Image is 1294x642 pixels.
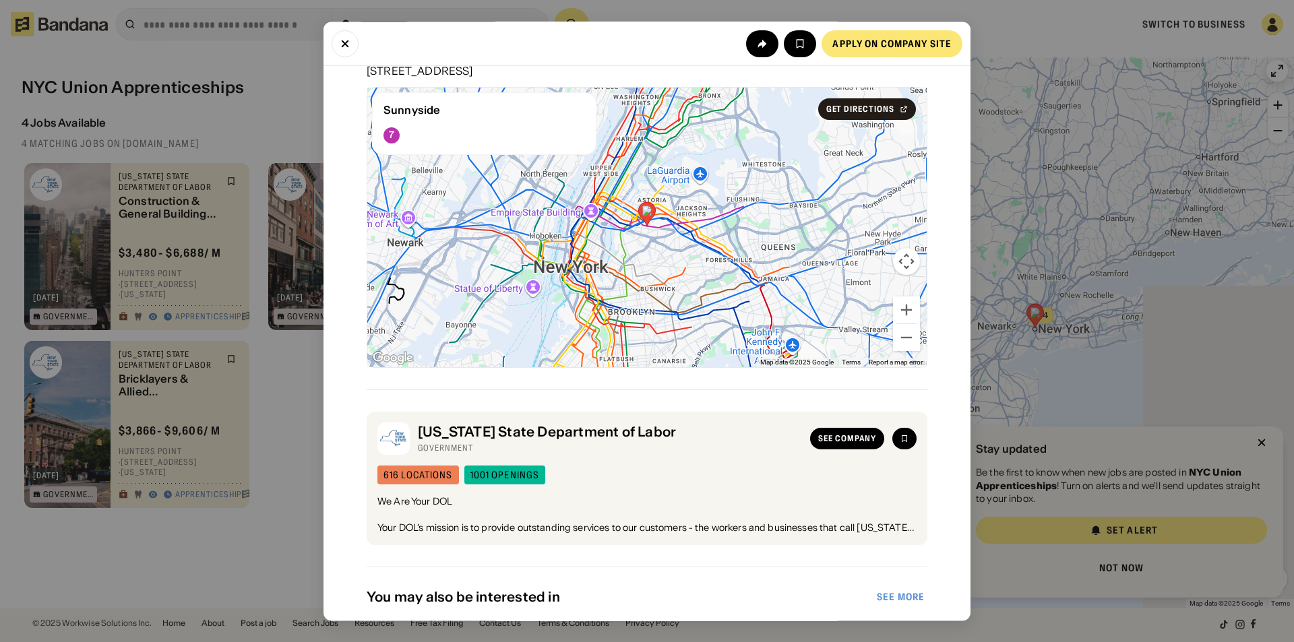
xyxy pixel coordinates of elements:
a: Open this area in Google Maps (opens a new window) [371,350,415,367]
div: Sunnyside [383,104,585,117]
div: [US_STATE] State Department of Labor [418,424,802,440]
div: See more [877,593,925,602]
div: You may also be interested in [367,589,874,606]
div: See company [818,435,876,443]
div: We Are Your DOL Your DOL’s mission is to provide outstanding services to our customers - the work... [377,495,917,535]
button: Zoom out [893,324,920,351]
span: Map data ©2025 Google [760,358,834,366]
div: 7 [389,130,394,141]
div: 616 locations [383,470,453,480]
div: 1001 openings [470,470,540,480]
img: New York State Department of Labor logo [377,422,410,455]
a: Report a map error [869,358,923,366]
div: [STREET_ADDRESS] [367,65,927,76]
a: Terms (opens in new tab) [842,358,861,366]
img: Google [371,350,415,367]
button: Zoom in [893,296,920,323]
div: Government [418,443,802,453]
button: Map camera controls [893,248,920,275]
div: Get Directions [826,105,894,113]
button: Close [332,30,359,57]
div: Apply on company site [832,38,952,48]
